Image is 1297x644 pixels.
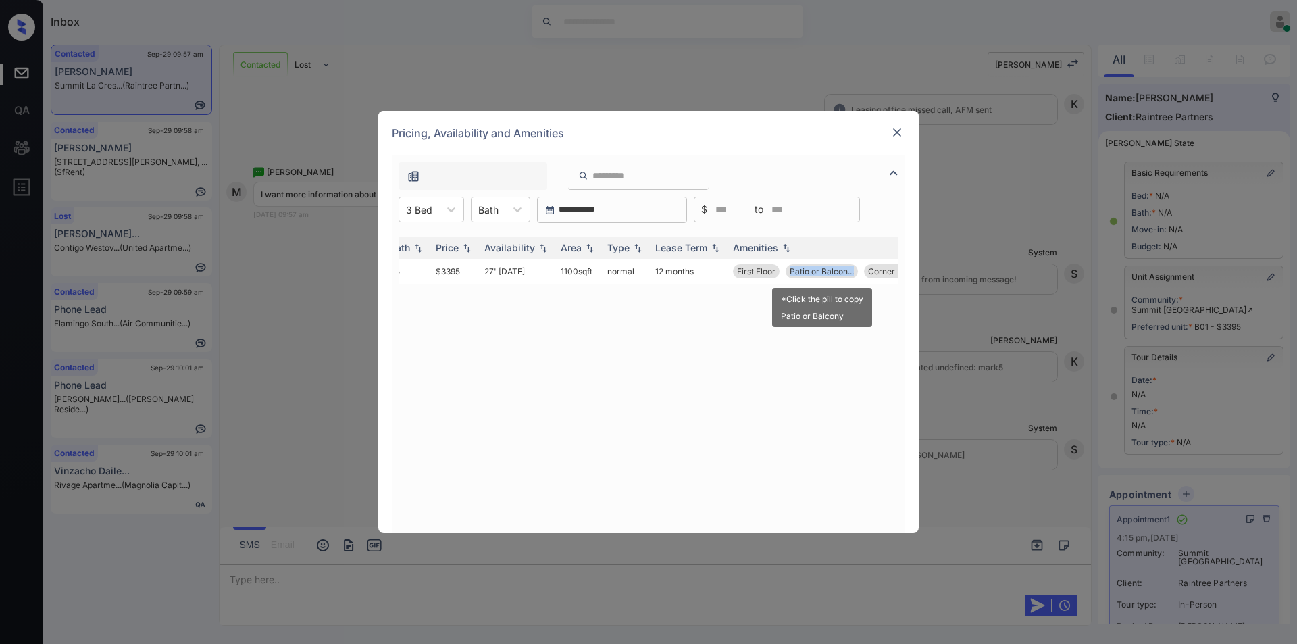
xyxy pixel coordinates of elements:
[886,165,902,181] img: icon-zuma
[701,202,707,217] span: $
[737,266,775,276] span: First Floor
[655,242,707,253] div: Lease Term
[407,170,420,183] img: icon-zuma
[536,243,550,253] img: sorting
[578,170,588,182] img: icon-zuma
[890,126,904,139] img: close
[390,242,410,253] div: Bath
[868,266,913,276] span: Corner Unit
[755,202,763,217] span: to
[411,243,425,253] img: sorting
[378,111,919,155] div: Pricing, Availability and Amenities
[709,243,722,253] img: sorting
[436,242,459,253] div: Price
[602,259,650,284] td: normal
[460,243,474,253] img: sorting
[733,242,778,253] div: Amenities
[479,259,555,284] td: 27' [DATE]
[561,242,582,253] div: Area
[781,311,863,321] div: Patio or Balcony
[555,259,602,284] td: 1100 sqft
[384,259,430,284] td: 1.5
[650,259,728,284] td: 12 months
[484,242,535,253] div: Availability
[583,243,596,253] img: sorting
[790,266,854,276] span: Patio or Balcon...
[631,243,644,253] img: sorting
[781,294,863,304] div: *Click the pill to copy
[607,242,630,253] div: Type
[780,243,793,253] img: sorting
[430,259,479,284] td: $3395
